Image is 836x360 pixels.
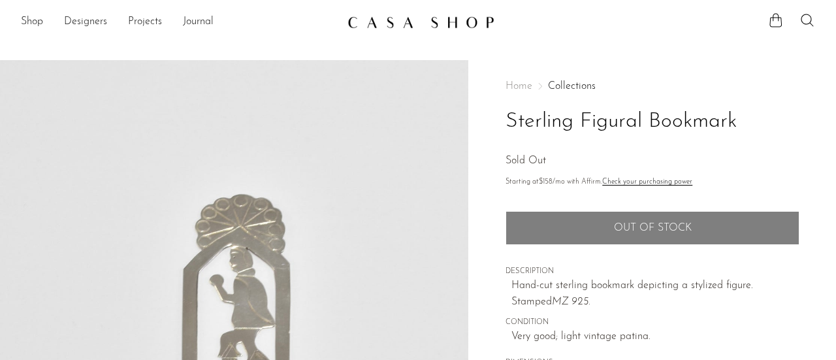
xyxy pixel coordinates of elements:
[64,14,107,31] a: Designers
[614,222,692,235] span: Out of stock
[511,329,799,346] span: Very good; light vintage patina.
[21,14,43,31] a: Shop
[506,317,799,329] span: CONDITION
[21,11,337,33] ul: NEW HEADER MENU
[506,105,799,139] h1: Sterling Figural Bookmark
[506,81,532,91] span: Home
[506,81,799,91] nav: Breadcrumbs
[21,11,337,33] nav: Desktop navigation
[128,14,162,31] a: Projects
[183,14,214,31] a: Journal
[552,297,590,307] em: MZ 925.
[506,266,799,278] span: DESCRIPTION
[506,155,546,166] span: Sold Out
[602,178,692,186] a: Check your purchasing power - Learn more about Affirm Financing (opens in modal)
[511,278,799,311] p: Hand-cut sterling bookmark depicting a stylized figure. Stamped
[539,178,553,186] span: $158
[548,81,596,91] a: Collections
[506,211,799,245] button: Add to cart
[506,176,799,188] p: Starting at /mo with Affirm.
